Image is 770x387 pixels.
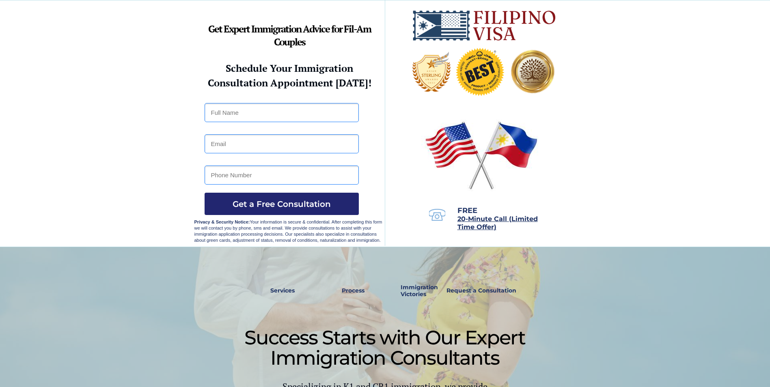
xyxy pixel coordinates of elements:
strong: Services [270,287,295,294]
strong: Request a Consultation [446,287,516,294]
strong: Get Expert Immigration Advice for Fil-Am Couples [208,22,371,48]
input: Full Name [205,103,359,122]
a: Services [265,282,300,300]
a: Request a Consultation [443,282,520,300]
input: Phone Number [205,166,359,185]
span: 20-Minute Call (Limited Time Offer) [457,215,538,231]
a: Process [338,282,369,300]
span: FREE [457,206,477,215]
button: Get a Free Consultation [205,193,359,215]
a: 20-Minute Call (Limited Time Offer) [457,216,538,230]
strong: Consultation Appointment [DATE]! [208,76,371,89]
strong: Immigration Victories [401,284,438,298]
strong: Schedule Your Immigration [226,62,353,75]
strong: Privacy & Security Notice: [194,219,250,224]
span: Your information is secure & confidential. After completing this form we will contact you by phon... [194,219,382,243]
a: Immigration Victories [397,282,425,300]
span: Get a Free Consultation [205,199,359,209]
span: Success Starts with Our Expert Immigration Consultants [244,326,525,370]
strong: Process [342,287,365,294]
input: Email [205,134,359,153]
